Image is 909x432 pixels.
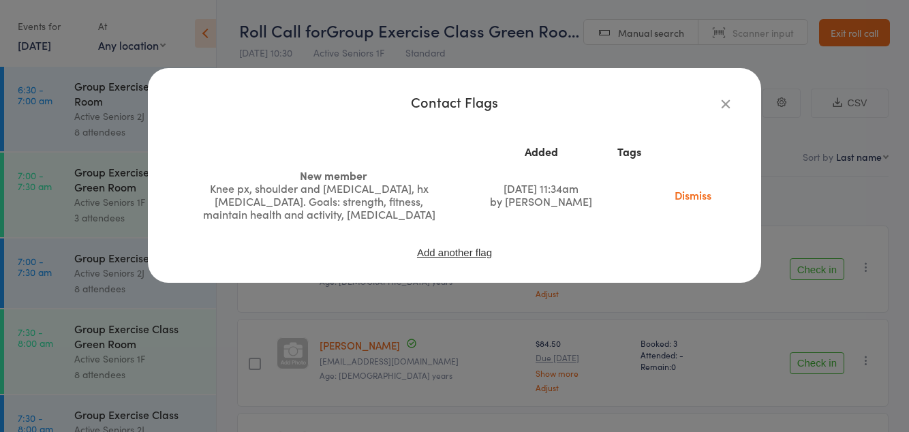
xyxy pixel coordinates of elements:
a: Dismiss this flag [664,187,722,202]
div: Knee px, shoulder and [MEDICAL_DATA], hx [MEDICAL_DATA]. Goals: strength, fitness, maintain healt... [200,182,438,221]
td: [DATE] 11:34am by [PERSON_NAME] [475,164,607,226]
th: Added [475,140,607,164]
div: Contact Flags [175,95,734,108]
button: Add another flag [416,247,493,258]
th: Tags [607,140,652,164]
span: New member [300,168,367,183]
